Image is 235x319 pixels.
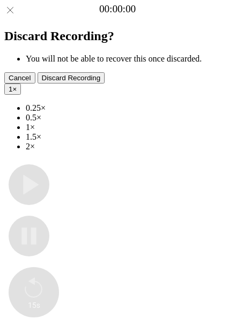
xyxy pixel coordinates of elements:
button: Discard Recording [38,72,105,83]
li: 1× [26,123,231,132]
li: 2× [26,142,231,151]
a: 00:00:00 [99,3,136,15]
li: 1.5× [26,132,231,142]
button: Cancel [4,72,35,83]
li: You will not be able to recover this once discarded. [26,54,231,64]
button: 1× [4,83,21,95]
li: 0.5× [26,113,231,123]
li: 0.25× [26,103,231,113]
span: 1 [9,85,12,93]
h2: Discard Recording? [4,29,231,43]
